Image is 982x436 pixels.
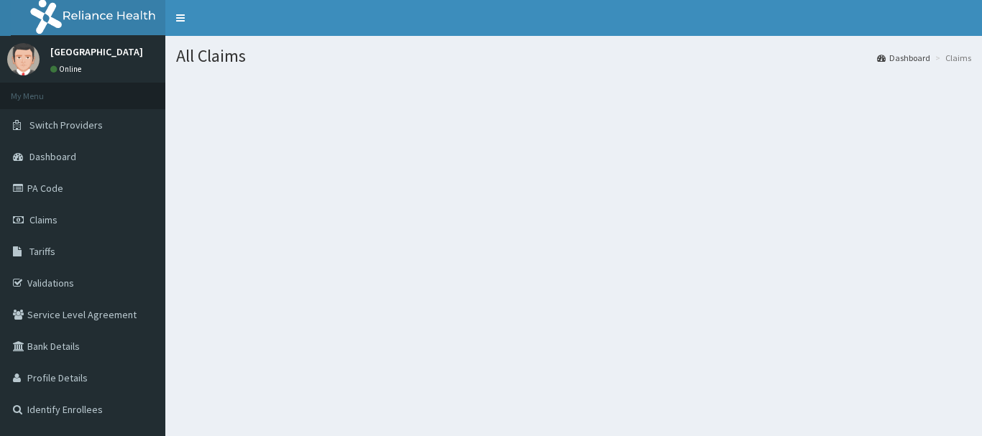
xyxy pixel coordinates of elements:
[50,64,85,74] a: Online
[29,119,103,131] span: Switch Providers
[877,52,930,64] a: Dashboard
[29,150,76,163] span: Dashboard
[176,47,971,65] h1: All Claims
[7,43,40,75] img: User Image
[29,213,58,226] span: Claims
[932,52,971,64] li: Claims
[29,245,55,258] span: Tariffs
[50,47,143,57] p: [GEOGRAPHIC_DATA]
